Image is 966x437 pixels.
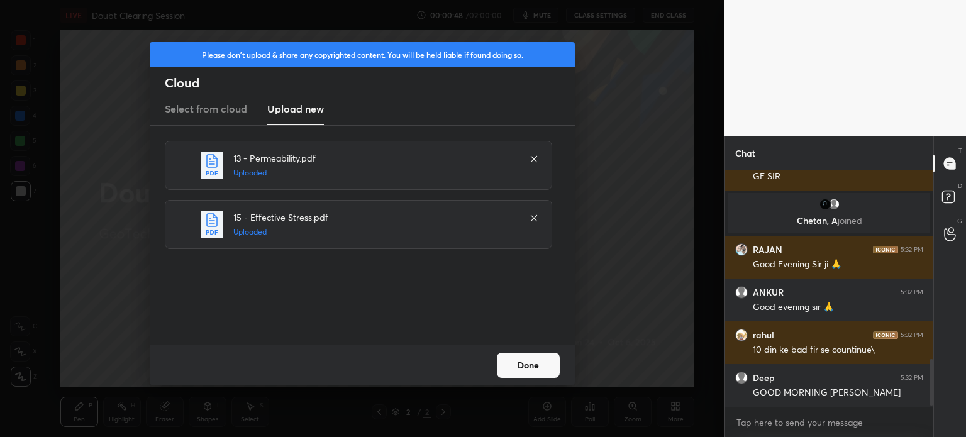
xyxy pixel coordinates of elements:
p: D [958,181,962,191]
img: 3 [819,198,831,211]
h6: Deep [753,372,775,384]
img: ab493ad34c78416087188b844d5a0ccb.jpg [735,243,748,256]
h4: 15 - Effective Stress.pdf [233,211,516,224]
div: 5:32 PM [901,289,923,296]
h6: ANKUR [753,287,784,298]
img: 008a6533495840e8a518b6e13d9ef3fd.png [735,286,748,299]
div: grid [725,170,933,407]
div: GOOD MORNING [PERSON_NAME] [753,387,923,399]
img: 018e7ae83dc848749186e9a5f217d34a.jpg [735,329,748,341]
img: iconic-dark.1390631f.png [873,331,898,339]
div: Good evening sir 🙏 [753,301,923,314]
div: 10 din ke bad fir se countinue\ [753,344,923,357]
span: joined [838,214,862,226]
h4: 13 - Permeability.pdf [233,152,516,165]
p: Chetan, A [736,216,923,226]
button: Done [497,353,560,378]
p: G [957,216,962,226]
h3: Upload new [267,101,324,116]
h5: Uploaded [233,226,516,238]
img: default.png [828,198,840,211]
p: T [958,146,962,155]
h6: RAJAN [753,244,782,255]
h5: Uploaded [233,167,516,179]
div: 5:32 PM [901,331,923,339]
div: Please don't upload & share any copyrighted content. You will be held liable if found doing so. [150,42,575,67]
img: default.png [735,372,748,384]
h2: Cloud [165,75,575,91]
h6: rahul [753,329,774,341]
div: GE SIR [753,170,923,183]
p: Chat [725,136,765,170]
div: 5:32 PM [901,246,923,253]
img: iconic-dark.1390631f.png [873,246,898,253]
div: Good Evening Sir ji 🙏 [753,258,923,271]
div: 5:32 PM [901,374,923,382]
